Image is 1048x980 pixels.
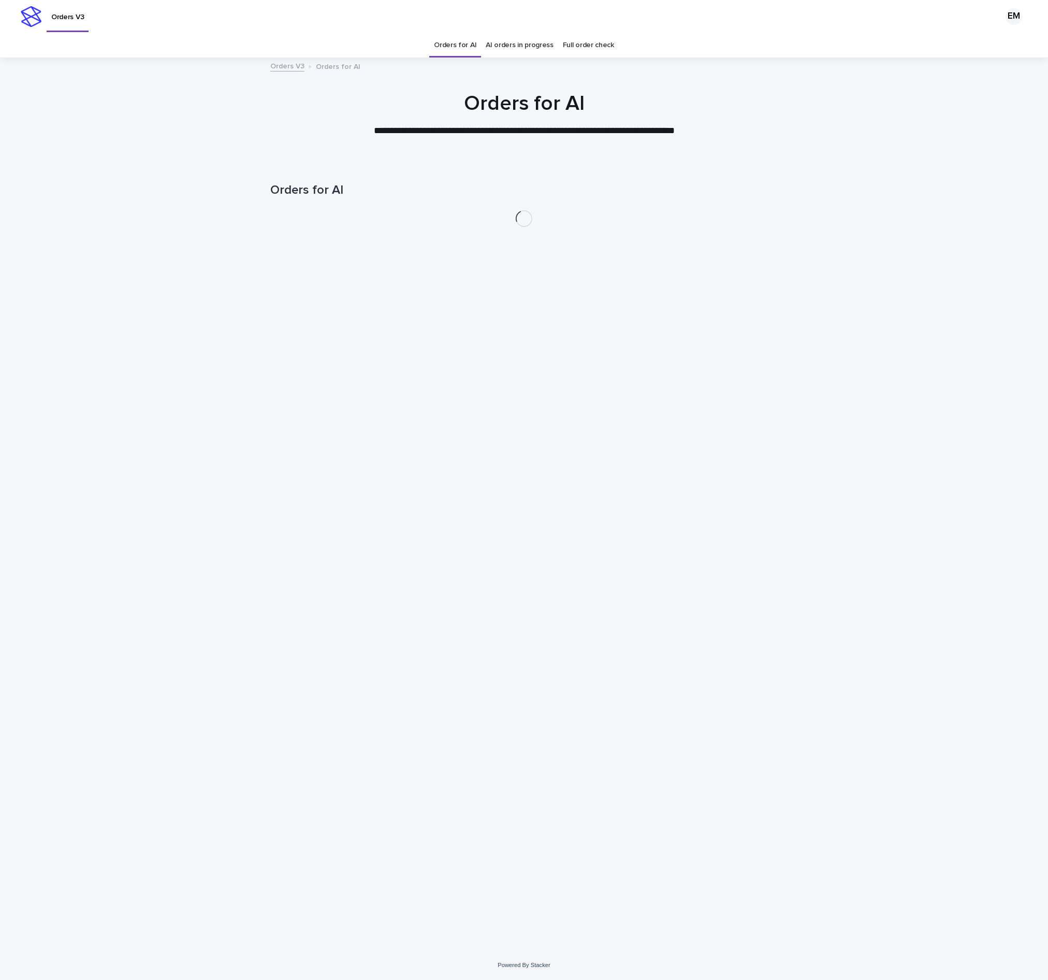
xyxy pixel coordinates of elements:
[316,60,360,71] p: Orders for AI
[434,33,476,57] a: Orders for AI
[270,60,304,71] a: Orders V3
[563,33,614,57] a: Full order check
[270,183,778,198] h1: Orders for AI
[486,33,554,57] a: AI orders in progress
[270,91,778,116] h1: Orders for AI
[1006,8,1022,25] div: EM
[21,6,41,27] img: stacker-logo-s-only.png
[498,962,550,968] a: Powered By Stacker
